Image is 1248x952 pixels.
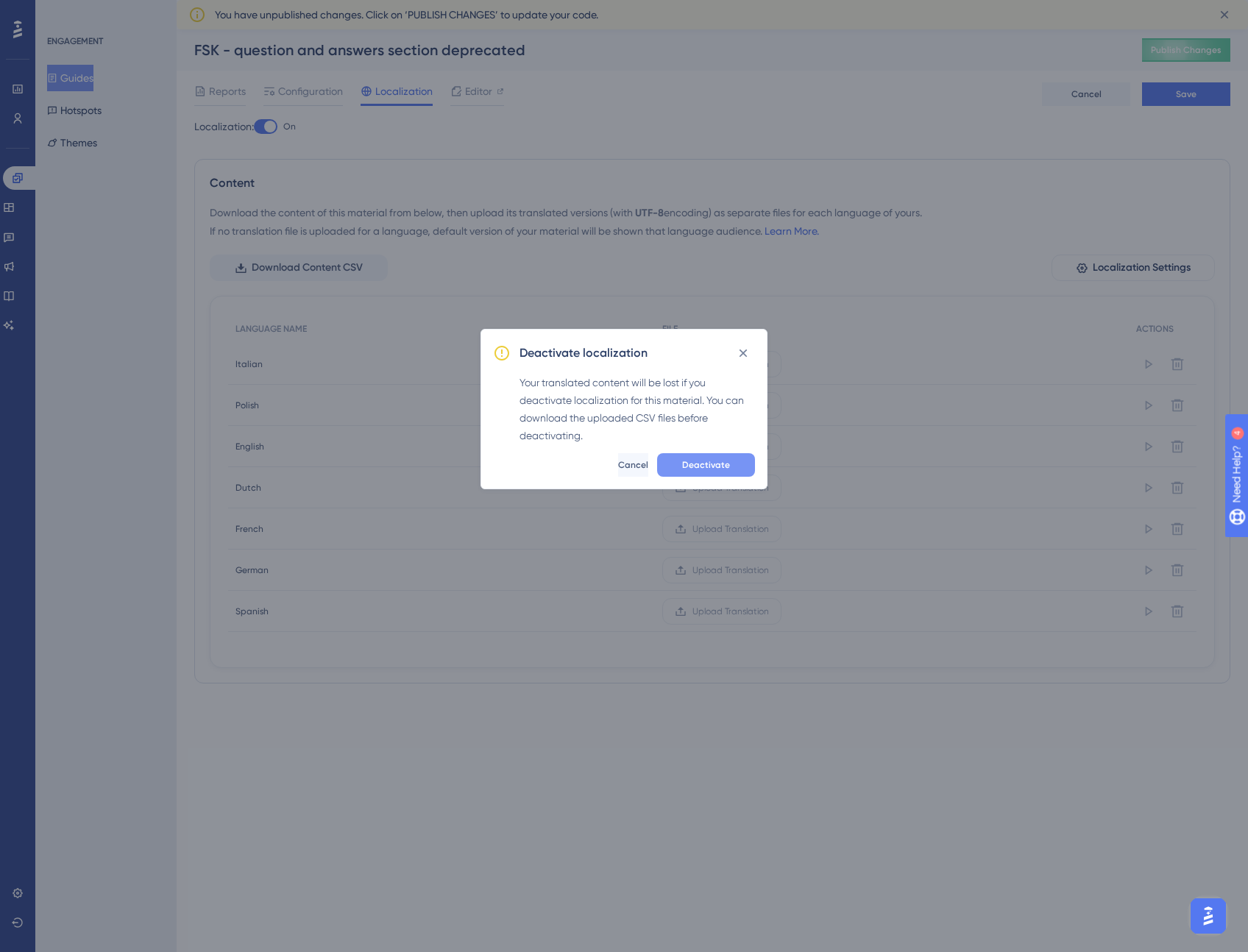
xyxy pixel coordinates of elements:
iframe: UserGuiding AI Assistant Launcher [1186,894,1230,938]
div: Your translated content will be lost if you deactivate localization for this material. You can do... [520,374,755,444]
span: Deactivate [682,459,730,471]
span: Cancel [618,459,648,471]
div: 4 [102,7,107,19]
h2: Deactivate localization [520,344,648,362]
span: Need Help? [35,4,92,21]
